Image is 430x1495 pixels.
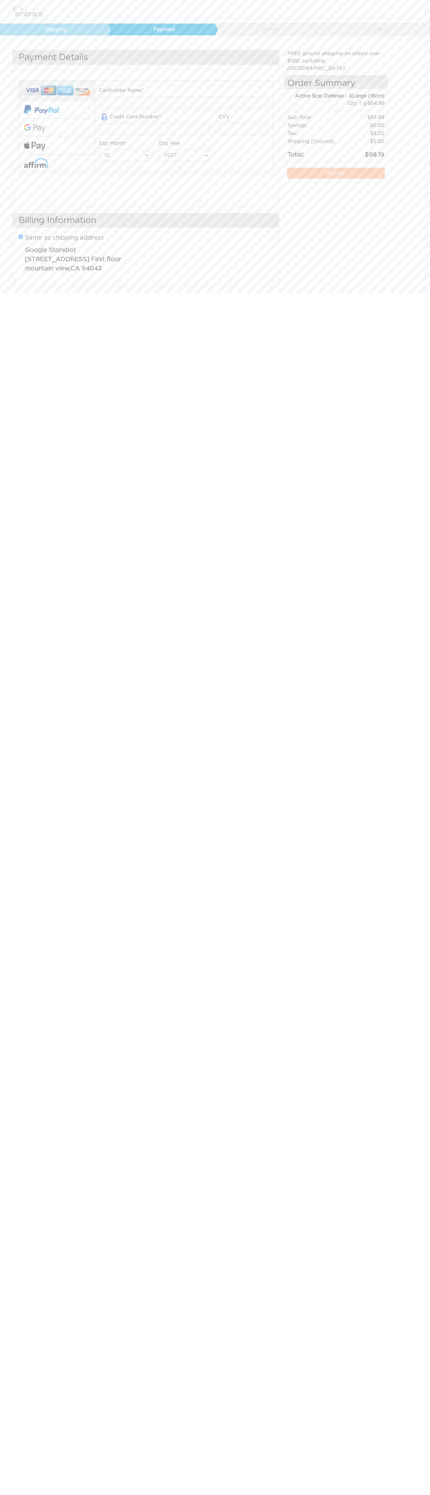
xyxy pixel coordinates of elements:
div: 1 @ [292,100,384,107]
a: Review [287,168,385,179]
td: 98.19 [341,146,385,160]
img: amazon-lock.png [99,114,110,121]
img: credit-cards.png [24,84,90,97]
a: Review [215,24,322,35]
label: Same as shipping address [25,233,104,242]
td: Total: [287,146,341,160]
td: Sub-Total: [287,114,341,122]
span: 94043 [82,265,102,272]
label: CVV [219,113,230,121]
img: paypal-v2.png [24,101,59,118]
td: Savings : [287,122,341,130]
span: 84.99 [368,101,385,106]
label: Exp Year [159,140,180,147]
td: Shipping (Ground): [287,138,341,146]
span: mountain view [25,265,69,272]
a: Payment [107,24,215,35]
span: CA [70,265,80,272]
span: [STREET_ADDRESS] [25,256,89,262]
a: Confirm [322,24,429,35]
label: Cardholder Name* [99,87,144,94]
label: Credit Card Number* [99,113,161,121]
td: 84.99 [341,114,385,122]
span: First floor [91,256,121,262]
td: 8.20 [341,130,385,138]
p: , [25,242,268,273]
td: Tax: [287,130,341,138]
span: Google Storebot [25,247,76,253]
td: $5.00 [341,138,385,146]
div: Active Scar Defense - XLarge (16cm) [284,92,384,100]
h4: Order Summary [284,75,387,89]
img: logo.png [11,4,51,19]
img: affirm-logo.svg [24,158,48,168]
img: Google-Pay-Logo.svg [24,124,45,133]
img: fullApplePay.png [24,142,45,150]
div: FREE ground shipping on orders over $100, excluding [GEOGRAPHIC_DATA]. [284,50,388,72]
h3: Payment Details [13,50,279,65]
td: 0.00 [341,122,385,130]
h3: Billing Information [13,213,279,228]
label: Exp Month [99,140,125,147]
